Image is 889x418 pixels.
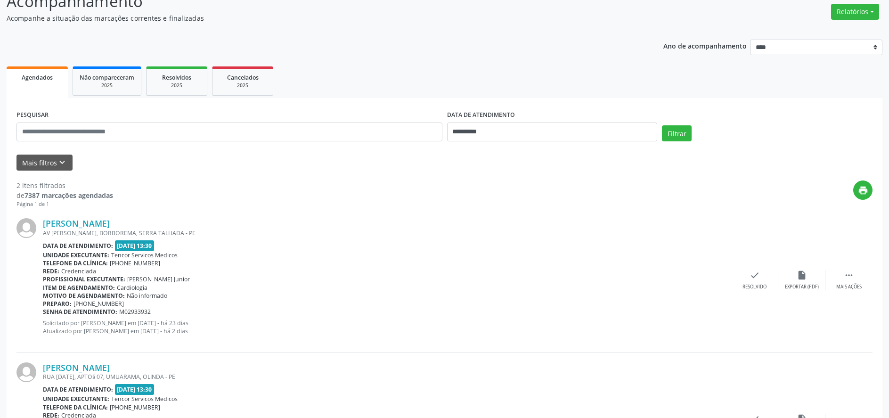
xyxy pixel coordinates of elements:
[43,275,125,283] b: Profissional executante:
[119,308,151,316] span: M02933932
[153,82,200,89] div: 2025
[43,362,110,373] a: [PERSON_NAME]
[111,395,178,403] span: Tencor Servicos Medicos
[43,229,731,237] div: AV [PERSON_NAME], BORBOREMA, SERRA TALHADA - PE
[43,373,731,381] div: RUA [DATE], APTO§ 07, UMUARAMA, OLINDA - PE
[61,267,96,275] span: Credenciada
[785,284,819,290] div: Exportar (PDF)
[447,108,515,123] label: DATA DE ATENDIMENTO
[16,155,73,171] button: Mais filtroskeyboard_arrow_down
[16,108,49,123] label: PESQUISAR
[24,191,113,200] strong: 7387 marcações agendadas
[115,384,155,395] span: [DATE] 13:30
[16,362,36,382] img: img
[111,251,178,259] span: Tencor Servicos Medicos
[43,259,108,267] b: Telefone da clínica:
[16,218,36,238] img: img
[844,270,854,280] i: 
[127,292,167,300] span: Não informado
[43,300,72,308] b: Preparo:
[43,267,59,275] b: Rede:
[43,385,113,393] b: Data de atendimento:
[43,218,110,229] a: [PERSON_NAME]
[742,284,767,290] div: Resolvido
[127,275,190,283] span: [PERSON_NAME] Junior
[662,125,692,141] button: Filtrar
[43,292,125,300] b: Motivo de agendamento:
[80,74,134,82] span: Não compareceram
[750,270,760,280] i: check
[115,240,155,251] span: [DATE] 13:30
[80,82,134,89] div: 2025
[117,284,147,292] span: Cardiologia
[16,200,113,208] div: Página 1 de 1
[22,74,53,82] span: Agendados
[57,157,67,168] i: keyboard_arrow_down
[43,284,115,292] b: Item de agendamento:
[110,259,160,267] span: [PHONE_NUMBER]
[663,40,747,51] p: Ano de acompanhamento
[227,74,259,82] span: Cancelados
[162,74,191,82] span: Resolvidos
[43,403,108,411] b: Telefone da clínica:
[836,284,862,290] div: Mais ações
[43,395,109,403] b: Unidade executante:
[7,13,620,23] p: Acompanhe a situação das marcações correntes e finalizadas
[16,190,113,200] div: de
[43,319,731,335] p: Solicitado por [PERSON_NAME] em [DATE] - há 23 dias Atualizado por [PERSON_NAME] em [DATE] - há 2...
[43,251,109,259] b: Unidade executante:
[73,300,124,308] span: [PHONE_NUMBER]
[831,4,879,20] button: Relatórios
[43,308,117,316] b: Senha de atendimento:
[110,403,160,411] span: [PHONE_NUMBER]
[858,185,868,196] i: print
[853,180,873,200] button: print
[43,242,113,250] b: Data de atendimento:
[219,82,266,89] div: 2025
[16,180,113,190] div: 2 itens filtrados
[797,270,807,280] i: insert_drive_file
